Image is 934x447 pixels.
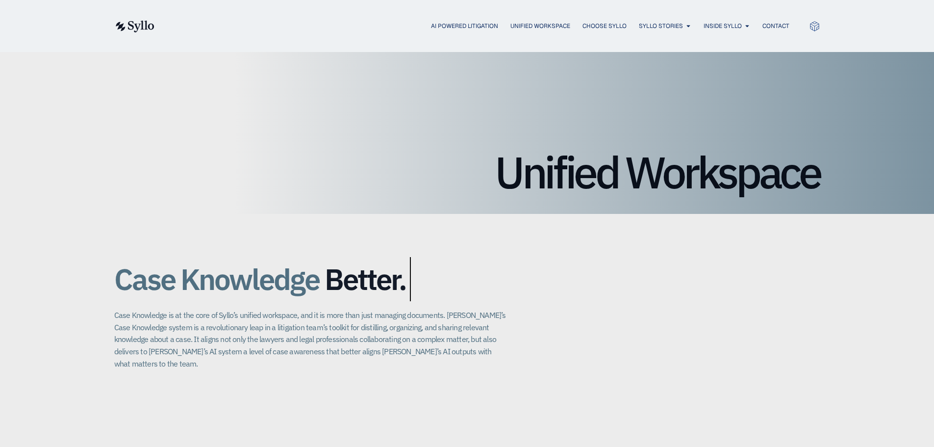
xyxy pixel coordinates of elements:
[114,257,319,301] span: Case Knowledge
[639,22,683,30] a: Syllo Stories
[174,22,789,31] nav: Menu
[510,22,570,30] a: Unified Workspace
[431,22,498,30] a: AI Powered Litigation
[582,22,627,30] a: Choose Syllo
[114,309,506,369] p: Case Knowledge is at the core of Syllo’s unified workspace, and it is more than just managing doc...
[704,22,742,30] a: Inside Syllo
[762,22,789,30] a: Contact
[114,150,820,194] h1: Unified Workspace
[114,21,154,32] img: syllo
[325,263,406,295] span: Better.
[174,22,789,31] div: Menu Toggle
